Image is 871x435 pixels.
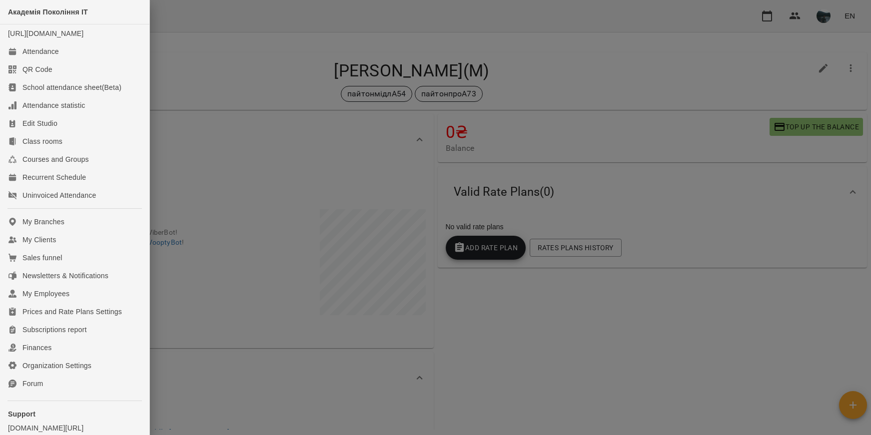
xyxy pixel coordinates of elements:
[8,29,83,37] a: [URL][DOMAIN_NAME]
[22,235,56,245] div: My Clients
[22,172,86,182] div: Recurrent Schedule
[22,271,108,281] div: Newsletters & Notifications
[8,423,141,433] a: [DOMAIN_NAME][URL]
[8,409,141,419] p: Support
[22,82,121,92] div: School attendance sheet(Beta)
[22,118,57,128] div: Edit Studio
[22,100,85,110] div: Attendance statistic
[22,325,87,335] div: Subscriptions report
[22,289,69,299] div: My Employees
[22,190,96,200] div: Uninvoiced Attendance
[22,361,91,371] div: Organization Settings
[22,64,52,74] div: QR Code
[22,46,59,56] div: Attendance
[22,253,62,263] div: Sales funnel
[22,343,51,353] div: Finances
[22,217,64,227] div: My Branches
[22,136,62,146] div: Class rooms
[8,8,88,16] span: Академія Покоління ІТ
[22,154,89,164] div: Courses and Groups
[22,307,122,317] div: Prices and Rate Plans Settings
[22,379,43,389] div: Forum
